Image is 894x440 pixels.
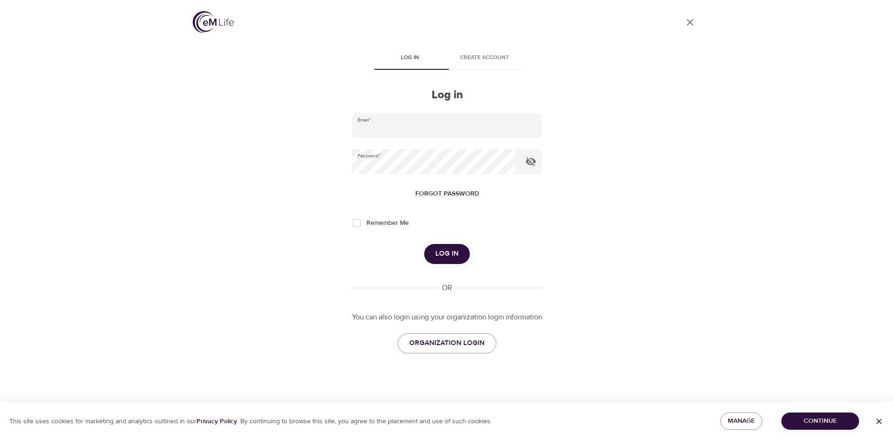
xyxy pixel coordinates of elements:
p: You can also login using your organization login information [352,312,542,323]
a: Privacy Policy [196,417,237,426]
div: OR [438,283,456,293]
h2: Log in [352,88,542,102]
span: Log in [435,248,459,260]
span: Remember Me [366,218,409,228]
span: Create account [453,53,516,63]
button: Continue [781,413,859,430]
span: ORGANIZATION LOGIN [409,337,485,349]
img: logo [193,11,234,33]
button: Forgot password [412,185,483,203]
a: close [679,11,701,34]
span: Log in [378,53,441,63]
button: Log in [424,244,470,264]
div: disabled tabs example [352,47,542,70]
a: ORGANIZATION LOGIN [398,333,496,353]
span: Forgot password [415,188,479,200]
span: Manage [728,415,755,427]
span: Continue [789,415,852,427]
button: Manage [720,413,762,430]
